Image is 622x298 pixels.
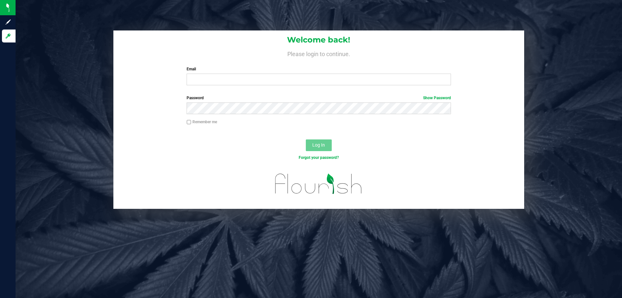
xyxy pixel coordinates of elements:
[267,167,370,200] img: flourish_logo.svg
[113,49,524,57] h4: Please login to continue.
[187,119,217,125] label: Remember me
[187,120,191,125] input: Remember me
[306,139,332,151] button: Log In
[5,33,11,39] inline-svg: Log in
[187,66,451,72] label: Email
[299,155,339,160] a: Forgot your password?
[187,96,204,100] span: Password
[113,36,524,44] h1: Welcome back!
[423,96,451,100] a: Show Password
[5,19,11,25] inline-svg: Sign up
[312,142,325,148] span: Log In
